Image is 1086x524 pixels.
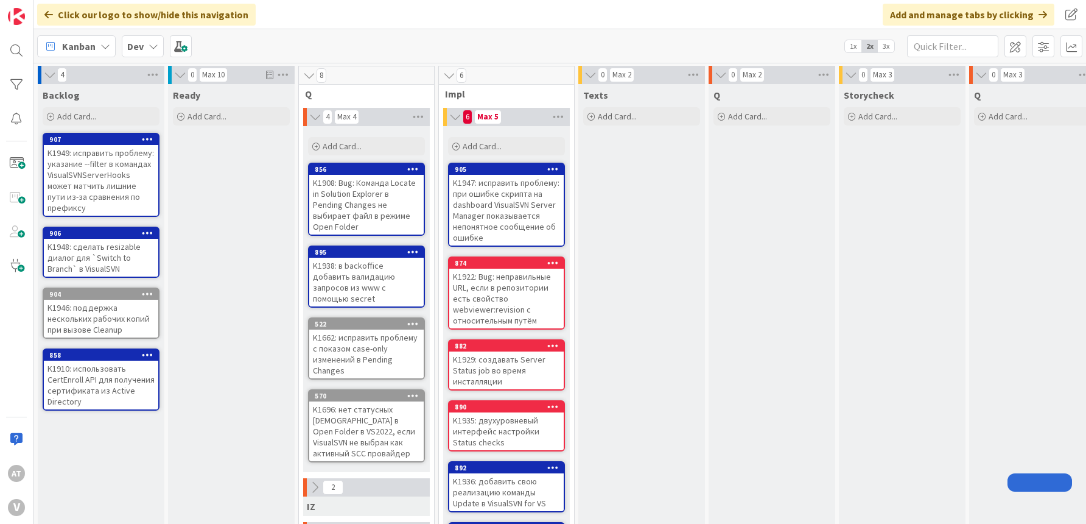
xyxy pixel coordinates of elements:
[449,175,564,246] div: K1947: исправить проблему: при ошибке скрипта на dashboard VisualSVN Server Manager показывается ...
[449,352,564,389] div: K1929: создавать Server Status job во время инсталляции
[37,4,256,26] div: Click our logo to show/hide this navigation
[873,72,892,78] div: Max 3
[308,163,425,236] a: 856K1908: Bug: Команда Locate in Solution Explorer в Pending Changes не выбирает файл в режиме Op...
[44,289,158,300] div: 904
[989,111,1028,122] span: Add Card...
[583,89,608,101] span: Texts
[907,35,998,57] input: Quick Filter...
[317,68,326,83] span: 8
[457,68,466,83] span: 6
[309,330,424,378] div: K1662: исправить проблему с показом case-only изменений в Pending Changes
[713,89,720,101] span: Q
[173,89,200,101] span: Ready
[43,288,159,339] a: 904K1946: поддержка нескольких рабочих копий при вызове Cleanup
[455,342,564,350] div: 882
[309,391,424,402] div: 570
[309,164,424,235] div: 856K1908: Bug: Команда Locate in Solution Explorer в Pending Changes не выбирает файл в режиме Op...
[612,72,631,78] div: Max 2
[449,164,564,246] div: 905K1947: исправить проблему: при ошибке скрипта на dashboard VisualSVN Server Manager показывает...
[448,163,565,247] a: 905K1947: исправить проблему: при ошибке скрипта на dashboard VisualSVN Server Manager показывает...
[463,110,472,124] span: 6
[449,258,564,269] div: 874
[309,247,424,258] div: 895
[43,89,80,101] span: Backlog
[49,290,158,299] div: 904
[187,68,197,82] span: 0
[728,68,738,82] span: 0
[44,289,158,338] div: 904K1946: поддержка нескольких рабочих копий при вызове Cleanup
[598,68,608,82] span: 0
[307,500,315,512] span: IZ
[309,391,424,461] div: 570K1696: нет статусных [DEMOGRAPHIC_DATA] в Open Folder в VS2022, если VisualSVN не выбран как а...
[43,227,159,278] a: 906K1948: сделать resizable диалог для `Switch to Branch` в VisualSVN
[315,165,424,174] div: 856
[62,39,96,54] span: Kanban
[315,392,424,400] div: 570
[127,40,144,52] b: Dev
[305,88,419,100] span: Q
[309,258,424,306] div: K1938: в backoffice добавить валидацию запросов из www с помощью secret
[448,400,565,451] a: 890K1935: двухуровневый интерфейс настройки Status checks
[308,317,425,380] a: 522K1662: исправить проблему с показом case-only изменений в Pending Changes
[323,110,332,124] span: 4
[308,246,425,308] a: 895K1938: в backoffice добавить валидацию запросов из www с помощью secret
[44,300,158,338] div: K1946: поддержка нескольких рабочих копий при вызове Cleanup
[883,4,1054,26] div: Add and manage tabs by clicking
[861,40,878,52] span: 2x
[43,133,159,217] a: 907K1949: исправить проблему: указание --filter в командах VisualSVNServerHooks может матчить лиш...
[445,88,559,100] span: Impl
[8,499,25,516] div: V
[44,350,158,361] div: 858
[743,72,762,78] div: Max 2
[337,114,356,120] div: Max 4
[455,464,564,472] div: 892
[44,361,158,409] div: K1910: использовать CertEnroll API для получения сертификата из Active Directory
[43,349,159,411] a: 858K1910: использовать CertEnroll API для получения сертификата из Active Directory
[878,40,894,52] span: 3x
[449,462,564,473] div: 892
[44,228,158,277] div: 906K1948: сделать resizable диалог для `Switch to Branch` в VisualSVN
[598,111,637,122] span: Add Card...
[449,473,564,511] div: K1936: добавить свою реализацию команды Update в VisualSVN for VS
[44,134,158,216] div: 907K1949: исправить проблему: указание --filter в командах VisualSVNServerHooks может матчить лиш...
[49,351,158,359] div: 858
[309,247,424,306] div: 895K1938: в backoffice добавить валидацию запросов из www с помощью secret
[57,111,96,122] span: Add Card...
[315,248,424,257] div: 895
[44,134,158,145] div: 907
[448,339,565,391] a: 882K1929: создавать Server Status job во время инсталляции
[449,402,564,412] div: 890
[49,229,158,238] div: 906
[44,350,158,409] div: 858K1910: использовать CertEnroll API для получения сертификата из Active Directory
[315,320,424,328] div: 522
[728,111,767,122] span: Add Card...
[44,228,158,239] div: 906
[448,257,565,330] a: 874K1922: Bug: неправильные URL, если в репозитории есть свойство webviewer:revision с относитель...
[309,319,424,330] div: 522
[309,175,424,235] div: K1908: Bug: Команда Locate in Solution Explorer в Pending Changes не выбирает файл в режиме Open ...
[449,462,564,511] div: 892K1936: добавить свою реализацию команды Update в VisualSVN for VS
[1003,72,1022,78] div: Max 3
[449,341,564,352] div: 882
[989,68,998,82] span: 0
[187,111,226,122] span: Add Card...
[449,258,564,328] div: 874K1922: Bug: неправильные URL, если в репозитории есть свойство webviewer:revision с относитель...
[455,259,564,267] div: 874
[463,141,502,152] span: Add Card...
[844,89,894,101] span: Storycheck
[845,40,861,52] span: 1x
[858,68,868,82] span: 0
[455,403,564,411] div: 890
[309,319,424,378] div: 522K1662: исправить проблему с показом case-only изменений в Pending Changes
[44,145,158,216] div: K1949: исправить проблему: указание --filter в командах VisualSVNServerHooks может матчить лишние...
[449,402,564,450] div: 890K1935: двухуровневый интерфейс настройки Status checks
[449,269,564,328] div: K1922: Bug: неправильные URL, если в репозитории есть свойство webviewer:revision с относительным...
[449,341,564,389] div: 882K1929: создавать Server Status job во время инсталляции
[974,89,981,101] span: Q
[858,111,897,122] span: Add Card...
[477,114,499,120] div: Max 5
[308,389,425,462] a: 570K1696: нет статусных [DEMOGRAPHIC_DATA] в Open Folder в VS2022, если VisualSVN не выбран как а...
[309,402,424,461] div: K1696: нет статусных [DEMOGRAPHIC_DATA] в Open Folder в VS2022, если VisualSVN не выбран как акти...
[8,465,25,482] div: AT
[57,68,67,82] span: 4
